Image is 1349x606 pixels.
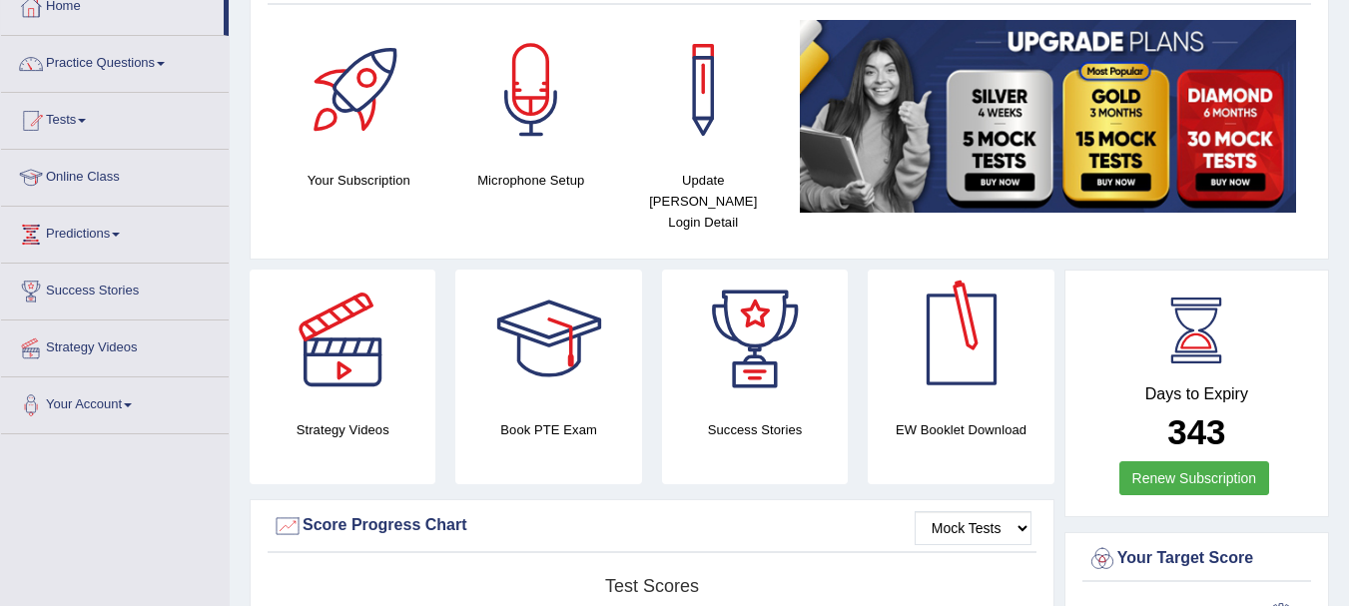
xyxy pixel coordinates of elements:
h4: Strategy Videos [250,419,435,440]
a: Predictions [1,207,229,257]
h4: Success Stories [662,419,848,440]
tspan: Test scores [605,576,699,596]
div: Your Target Score [1087,544,1306,574]
h4: Days to Expiry [1087,385,1306,403]
img: small5.jpg [800,20,1297,213]
h4: Update [PERSON_NAME] Login Detail [627,170,780,233]
a: Renew Subscription [1119,461,1270,495]
h4: Microphone Setup [455,170,608,191]
div: Score Progress Chart [273,511,1031,541]
b: 343 [1167,412,1225,451]
a: Strategy Videos [1,320,229,370]
h4: Your Subscription [283,170,435,191]
a: Practice Questions [1,36,229,86]
a: Tests [1,93,229,143]
h4: EW Booklet Download [868,419,1053,440]
h4: Book PTE Exam [455,419,641,440]
a: Success Stories [1,264,229,313]
a: Online Class [1,150,229,200]
a: Your Account [1,377,229,427]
